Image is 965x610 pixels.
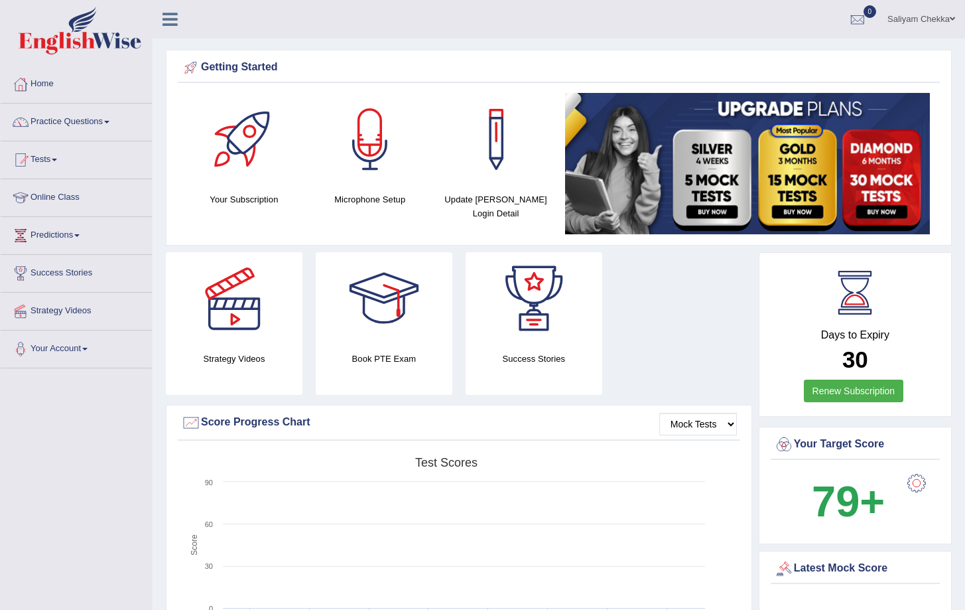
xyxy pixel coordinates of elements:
a: Home [1,66,152,99]
a: Tests [1,141,152,175]
b: 30 [842,346,868,372]
tspan: Score [190,534,199,556]
div: Latest Mock Score [774,559,936,579]
a: Online Class [1,179,152,212]
div: Score Progress Chart [181,413,737,433]
h4: Update [PERSON_NAME] Login Detail [440,192,552,220]
h4: Microphone Setup [314,192,426,206]
a: Strategy Videos [1,293,152,326]
div: Getting Started [181,58,936,78]
a: Your Account [1,331,152,364]
h4: Days to Expiry [774,329,936,341]
text: 90 [205,479,213,487]
text: 30 [205,562,213,570]
h4: Book PTE Exam [316,352,452,366]
a: Predictions [1,217,152,250]
a: Renew Subscription [804,380,904,402]
a: Practice Questions [1,104,152,137]
a: Success Stories [1,255,152,288]
text: 60 [205,520,213,528]
span: 0 [864,5,877,18]
h4: Success Stories [466,352,602,366]
tspan: Test scores [415,456,478,469]
h4: Strategy Videos [166,352,302,366]
h4: Your Subscription [188,192,300,206]
div: Your Target Score [774,435,936,455]
b: 79+ [812,477,885,526]
img: small5.jpg [565,93,930,234]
